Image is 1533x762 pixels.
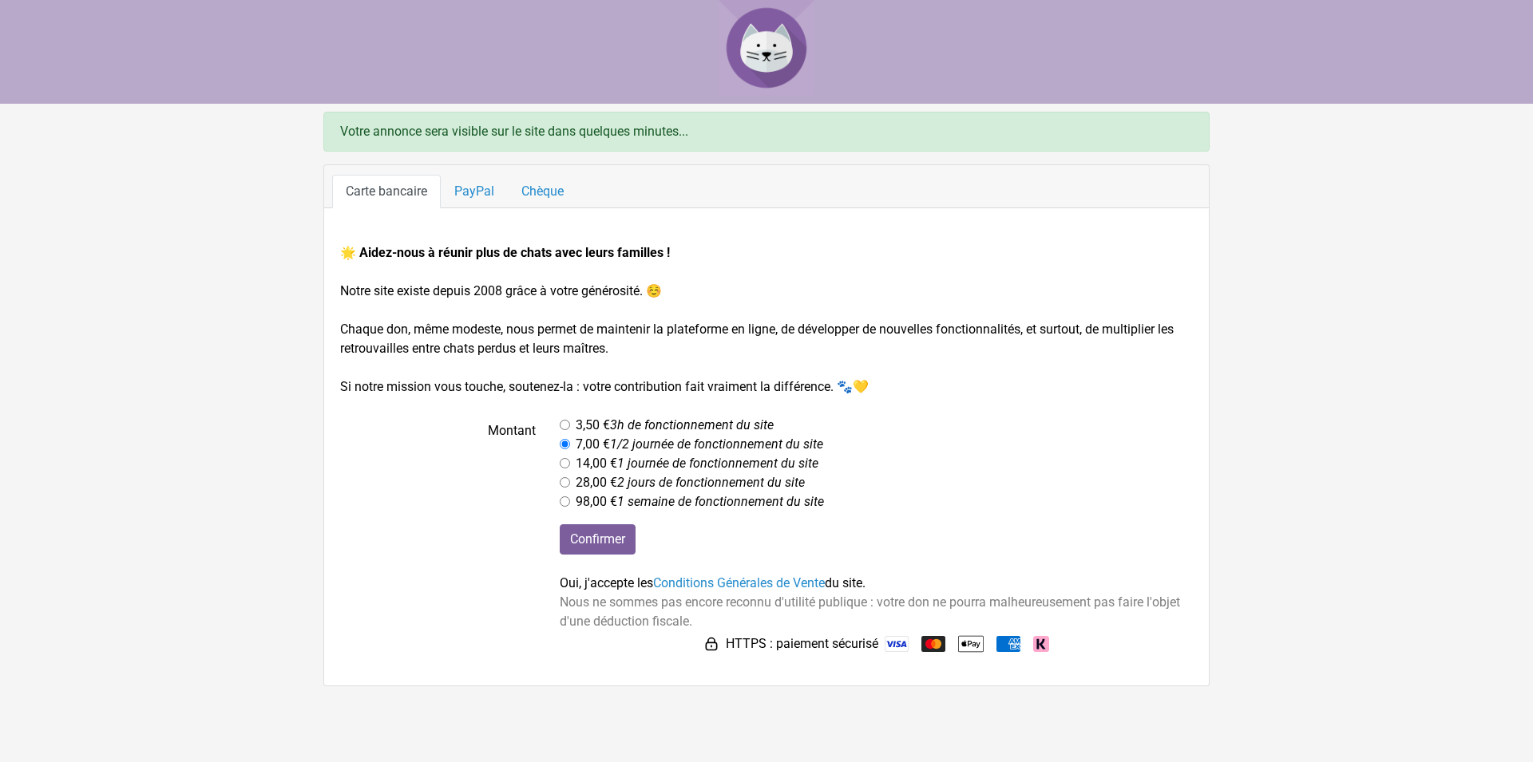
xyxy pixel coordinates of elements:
[560,575,866,590] span: Oui, j'accepte les du site.
[653,575,825,590] a: Conditions Générales de Vente
[921,636,945,652] img: Mastercard
[996,636,1020,652] img: American Express
[560,594,1180,629] span: Nous ne sommes pas encore reconnu d'utilité publique : votre don ne pourra malheureusement pas fa...
[441,175,508,208] a: PayPal
[576,435,823,454] label: 7,00 €
[332,175,441,208] a: Carte bancaire
[323,112,1210,152] div: Votre annonce sera visible sur le site dans quelques minutes...
[576,416,774,435] label: 3,50 €
[1033,636,1049,652] img: Klarna
[576,492,824,511] label: 98,00 €
[508,175,577,208] a: Chèque
[328,416,548,511] label: Montant
[617,456,818,471] i: 1 journée de fonctionnement du site
[726,634,878,653] span: HTTPS : paiement sécurisé
[617,494,824,509] i: 1 semaine de fonctionnement du site
[340,243,1193,657] form: Notre site existe depuis 2008 grâce à votre générosité. ☺️ Chaque don, même modeste, nous permet ...
[340,245,670,260] strong: 🌟 Aidez-nous à réunir plus de chats avec leurs familles !
[560,524,636,555] input: Confirmer
[703,636,719,652] img: HTTPS : paiement sécurisé
[610,436,823,452] i: 1/2 journée de fonctionnement du site
[885,636,909,652] img: Visa
[958,631,984,657] img: Apple Pay
[576,473,805,492] label: 28,00 €
[617,475,805,490] i: 2 jours de fonctionnement du site
[576,454,818,473] label: 14,00 €
[610,417,774,432] i: 3h de fonctionnement du site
